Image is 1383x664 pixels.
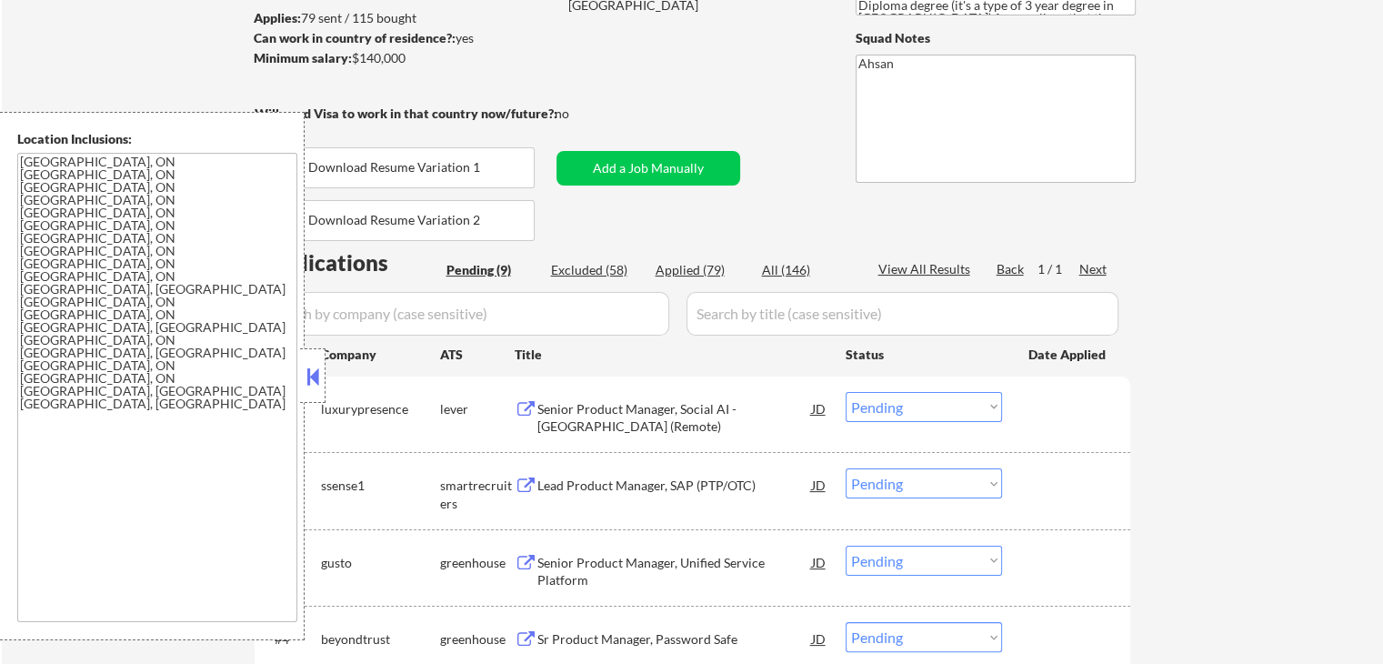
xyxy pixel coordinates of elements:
div: 1 / 1 [1037,260,1079,278]
div: $140,000 [254,49,556,67]
div: Location Inclusions: [17,130,297,148]
div: JD [810,392,828,425]
strong: Applies: [254,10,301,25]
div: ssense1 [321,477,440,495]
div: Squad Notes [856,29,1136,47]
div: yes [254,29,551,47]
div: JD [810,468,828,501]
div: beyondtrust [321,630,440,649]
div: Status [846,337,1002,370]
div: Pending (9) [446,261,537,279]
div: Next [1079,260,1108,278]
div: Back [997,260,1026,278]
div: Senior Product Manager, Social AI - [GEOGRAPHIC_DATA] (Remote) [537,400,812,436]
div: gusto [321,554,440,572]
div: Date Applied [1028,346,1108,364]
div: Lead Product Manager, SAP (PTP/OTC) [537,477,812,495]
input: Search by title (case sensitive) [686,292,1118,336]
div: no [555,105,606,123]
div: Excluded (58) [551,261,642,279]
strong: Will need Visa to work in that country now/future?: [255,106,557,121]
div: Sr Product Manager, Password Safe [537,630,812,649]
strong: Minimum salary: [254,50,352,65]
button: Add a Job Manually [556,151,740,186]
div: greenhouse [440,630,515,649]
button: Download Resume Variation 2 [255,200,535,241]
div: All (146) [762,261,853,279]
div: Applied (79) [656,261,747,279]
input: Search by company (case sensitive) [260,292,669,336]
div: View All Results [878,260,976,278]
div: greenhouse [440,554,515,572]
div: JD [810,622,828,655]
div: smartrecruiters [440,477,515,512]
div: 79 sent / 115 bought [254,9,556,27]
button: Download Resume Variation 1 [255,147,535,188]
div: Company [321,346,440,364]
div: Title [515,346,828,364]
div: lever [440,400,515,418]
div: Applications [260,252,440,274]
div: Senior Product Manager, Unified Service Platform [537,554,812,589]
strong: Can work in country of residence?: [254,30,456,45]
div: luxurypresence [321,400,440,418]
div: JD [810,546,828,578]
div: ATS [440,346,515,364]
